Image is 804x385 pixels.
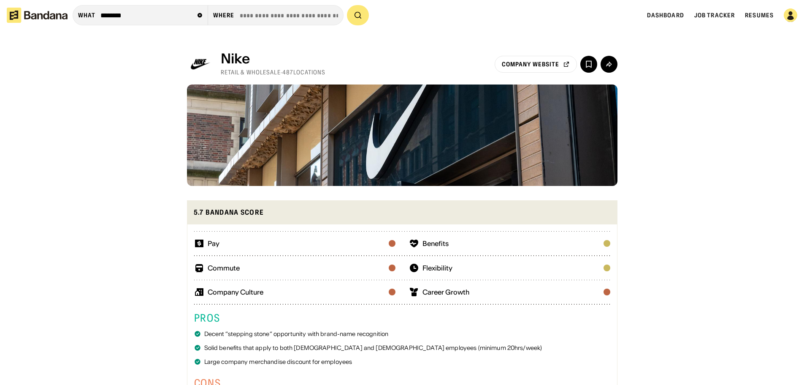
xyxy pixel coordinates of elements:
[204,330,389,339] div: Decent “stepping stone” opportunity with brand-name recognition
[502,61,560,67] div: company website
[409,238,597,248] div: Benefits
[194,207,611,218] div: 5.7 Bandana Score
[194,238,382,248] div: Pay
[221,68,326,76] div: Retail & Wholesale · 487 Locations
[187,85,617,186] img: Nike banner image
[221,51,326,67] div: Nike
[745,11,774,19] a: Resumes
[694,11,735,19] a: Job Tracker
[194,287,382,297] div: Company Culture
[409,263,597,273] div: Flexibility
[204,358,352,366] div: Large company merchandise discount for employees
[187,51,214,78] img: Nike logo
[194,263,382,273] div: Commute
[495,56,577,73] a: company website
[204,344,542,352] div: Solid benefits that apply to both [DEMOGRAPHIC_DATA] and [DEMOGRAPHIC_DATA] employees (minimum 20...
[213,11,235,19] div: Where
[7,8,68,23] img: Bandana logotype
[647,11,684,19] a: Dashboard
[194,311,610,325] div: PROS
[409,287,597,297] div: Career Growth
[78,11,95,19] div: what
